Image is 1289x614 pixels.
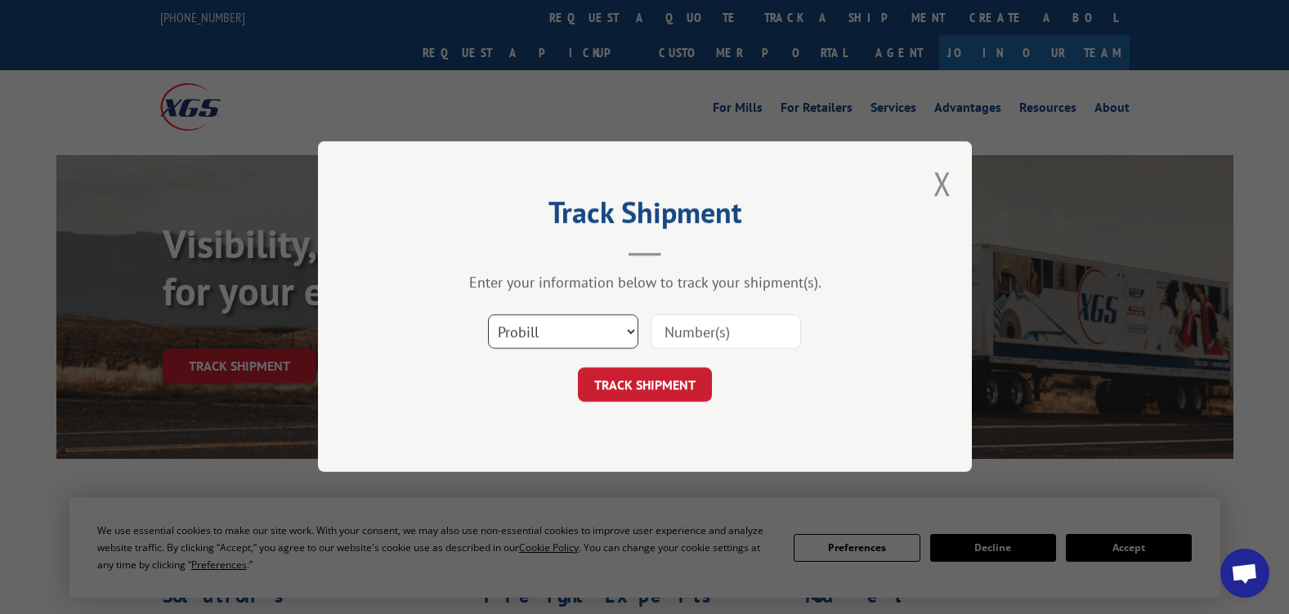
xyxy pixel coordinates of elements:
[933,162,951,205] button: Close modal
[1220,549,1269,598] div: Open chat
[651,315,801,349] input: Number(s)
[578,368,712,403] button: TRACK SHIPMENT
[400,274,890,292] div: Enter your information below to track your shipment(s).
[400,201,890,232] h2: Track Shipment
